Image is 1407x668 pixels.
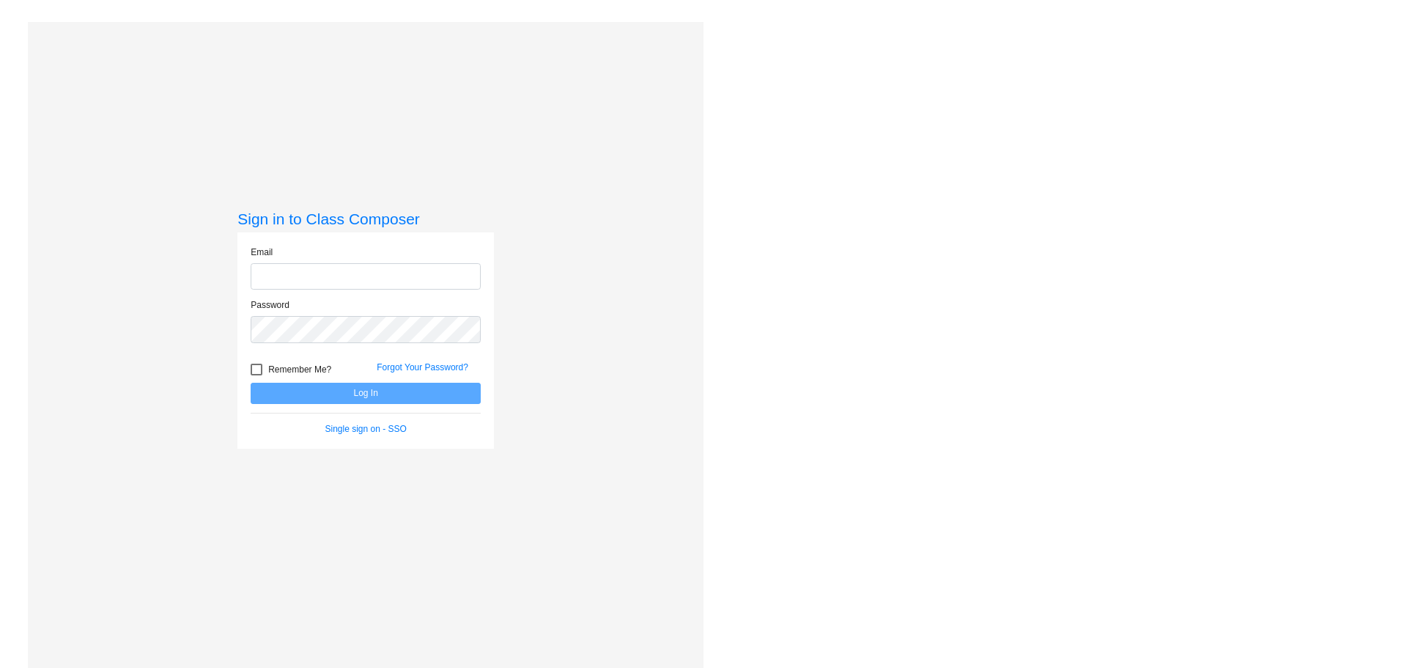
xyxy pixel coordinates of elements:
label: Email [251,246,273,259]
h3: Sign in to Class Composer [237,210,494,228]
label: Password [251,298,289,312]
button: Log In [251,383,481,404]
a: Forgot Your Password? [377,362,468,372]
a: Single sign on - SSO [325,424,407,434]
span: Remember Me? [268,361,331,378]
